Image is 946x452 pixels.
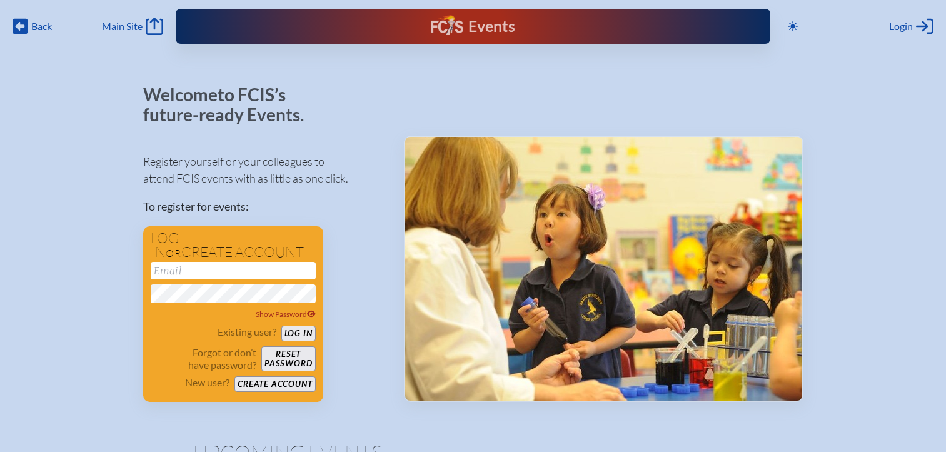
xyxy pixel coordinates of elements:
[102,18,163,35] a: Main Site
[151,346,257,371] p: Forgot or don’t have password?
[405,137,802,401] img: Events
[151,262,316,279] input: Email
[143,198,384,215] p: To register for events:
[31,20,52,33] span: Back
[345,15,601,38] div: FCIS Events — Future ready
[143,85,318,124] p: Welcome to FCIS’s future-ready Events.
[281,326,316,341] button: Log in
[218,326,276,338] p: Existing user?
[261,346,315,371] button: Resetpassword
[234,376,315,392] button: Create account
[256,309,316,319] span: Show Password
[151,231,316,259] h1: Log in create account
[889,20,913,33] span: Login
[102,20,143,33] span: Main Site
[143,153,384,187] p: Register yourself or your colleagues to attend FCIS events with as little as one click.
[166,247,181,259] span: or
[185,376,229,389] p: New user?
